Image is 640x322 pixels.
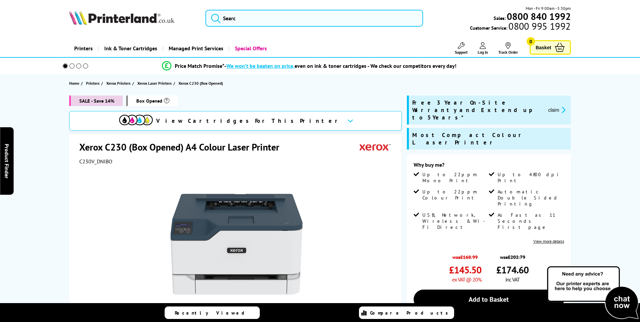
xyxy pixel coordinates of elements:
input: Searc [205,10,423,27]
img: Xerox C230 (Box Opened) [170,178,303,311]
span: SALE - Save 14% [69,96,123,106]
span: £145.50 [449,264,481,276]
span: Recently Viewed [175,310,251,316]
span: Customer Service: [470,23,571,31]
a: Support [455,42,468,55]
span: Basket [536,43,551,52]
a: Xerox Printers [106,80,132,87]
span: Ink & Toner Cartridges [104,40,157,57]
span: was [449,250,481,260]
a: 0800 840 1992 [506,13,571,20]
img: Printerland Logo [69,10,174,25]
span: Log In [478,50,488,55]
h1: Xerox C230 (Box Opened) A4 Colour Laser Printer [79,141,286,153]
span: was [496,250,529,260]
span: 0 [527,37,535,46]
a: Xerox Laser Printers [137,80,173,87]
img: Open Live Chat window [546,265,640,321]
span: Support [455,50,468,55]
a: Log In [478,42,488,55]
a: Printers [86,80,101,87]
span: Price Match Promise* [175,62,224,69]
span: As Fast as 11 Seconds First page [498,212,562,230]
a: Compare Products [359,306,454,319]
span: box-opened-description [126,96,178,106]
a: View more details [533,239,564,244]
span: Compare Products [370,310,452,316]
img: cmyk-icon.svg [119,115,153,125]
span: Most Compact Colour Laser Printer [412,131,567,146]
div: Why buy me? [414,161,564,171]
a: Basket 0 [530,40,571,55]
span: Sales: [494,15,506,21]
a: Managed Print Services [162,40,228,57]
span: View Cartridges For This Printer [156,117,342,125]
span: Automatic Double Sided Printing [498,189,562,207]
span: Mon - Fri 9:00am - 5:30pm [526,5,571,11]
span: inc VAT [505,276,520,283]
span: Xerox Printers [106,80,131,87]
a: Printerland Logo [69,10,197,26]
span: Up to 22ppm Mono Print [422,171,487,184]
span: Printers [86,80,100,87]
span: £174.60 [496,264,529,276]
a: Track Order [498,42,518,55]
strike: £202.79 [508,254,525,260]
span: ex VAT @ 20% [452,276,481,283]
span: Up to 22ppm Colour Print [422,189,487,201]
a: Printers [69,40,98,57]
span: Home [69,80,79,87]
li: modal_Promise [54,60,565,72]
div: - even on ink & toner cartridges - We check our competitors every day! [224,62,456,69]
span: Free 3 Year On-Site Warranty and Extend up to 5 Years* [412,99,543,121]
a: Ink & Toner Cartridges [98,40,162,57]
span: C230V_DNIBO [79,158,112,165]
b: 0800 840 1992 [507,10,571,23]
span: Product Finder [3,144,10,179]
span: Xerox C230 (Box Opened) [178,81,223,86]
a: Special Offers [228,40,272,57]
span: 0800 995 1992 [507,23,571,29]
a: Recently Viewed [165,306,260,319]
a: Home [69,80,81,87]
button: promo-description [546,106,567,114]
span: USB, Network, Wireless & Wi-Fi Direct [422,212,487,230]
span: Xerox Laser Printers [137,80,172,87]
span: Up to 4800 dpi Print [498,171,562,184]
img: Xerox [360,141,391,153]
a: Add to Basket [414,290,564,309]
span: We won’t be beaten on price, [226,62,295,69]
strike: £168.99 [460,254,478,260]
